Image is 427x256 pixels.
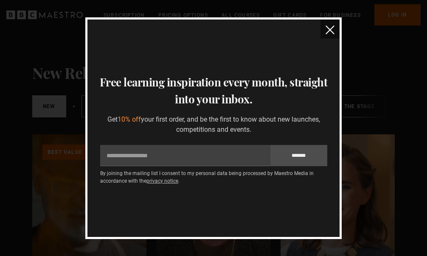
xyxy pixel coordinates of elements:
[100,114,327,135] p: Get your first order, and be the first to know about new launches, competitions and events.
[320,19,340,39] button: close
[146,178,178,184] a: privacy notice
[100,170,327,185] p: By joining the mailing list I consent to my personal data being processed by Maestro Media in acc...
[98,74,329,108] h3: Free learning inspiration every month, straight into your inbox.
[118,115,141,123] span: 10% off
